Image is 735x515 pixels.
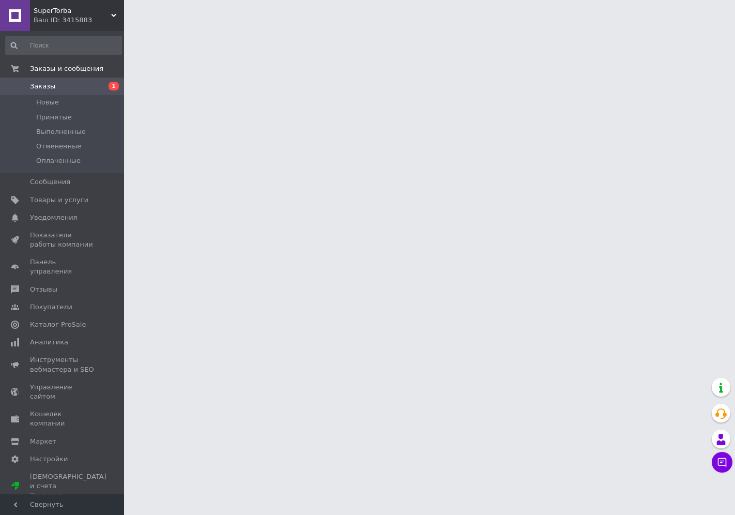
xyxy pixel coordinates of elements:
span: Панель управления [30,257,96,276]
span: 1 [109,82,119,90]
span: Заказы [30,82,55,91]
span: Выполненные [36,127,86,137]
span: Настройки [30,455,68,464]
span: Отзывы [30,285,57,294]
span: Товары и услуги [30,195,88,205]
span: Показатели работы компании [30,231,96,249]
span: Заказы и сообщения [30,64,103,73]
div: Ваш ID: 3415883 [34,16,124,25]
span: Отмененные [36,142,81,151]
span: Аналитика [30,338,68,347]
span: [DEMOGRAPHIC_DATA] и счета [30,472,106,501]
span: Уведомления [30,213,77,222]
span: Новые [36,98,59,107]
span: Маркет [30,437,56,446]
input: Поиск [5,36,122,55]
span: Кошелек компании [30,410,96,428]
span: Оплаченные [36,156,81,165]
div: Prom топ [30,491,106,500]
span: Управление сайтом [30,383,96,401]
span: Инструменты вебмастера и SEO [30,355,96,374]
span: SuperTorba [34,6,111,16]
button: Чат с покупателем [712,452,732,473]
span: Каталог ProSale [30,320,86,329]
span: Покупатели [30,302,72,312]
span: Сообщения [30,177,70,187]
span: Принятые [36,113,72,122]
